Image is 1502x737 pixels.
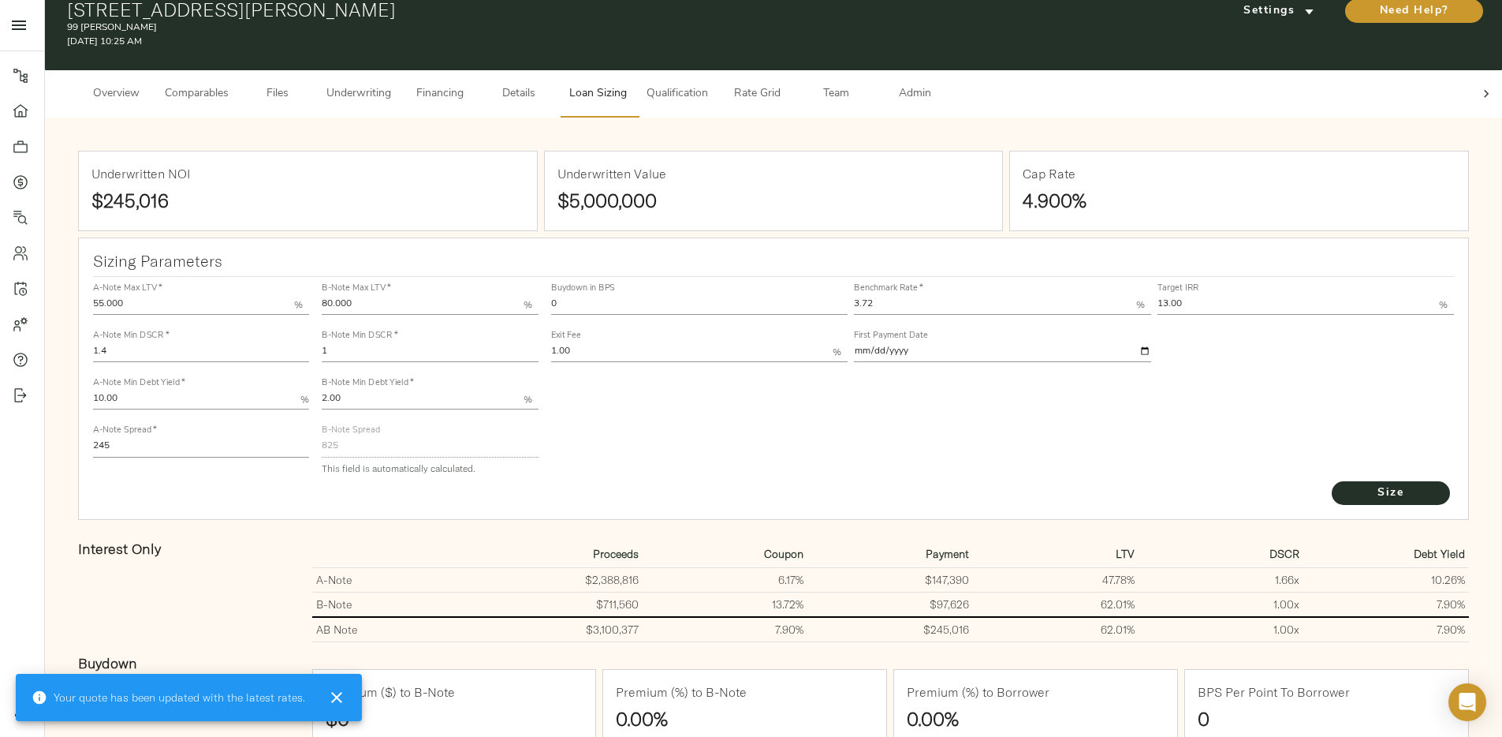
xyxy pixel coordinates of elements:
[67,35,1009,49] p: [DATE] 10:25 AM
[1023,164,1075,185] h6: Cap Rate
[1139,617,1304,642] td: 1.00 x
[854,331,928,340] label: First Payment Date
[1303,617,1469,642] td: 7.90%
[294,298,303,312] p: %
[312,617,478,642] td: AB Note
[1448,683,1486,721] div: Open Intercom Messenger
[322,380,413,388] label: B-Note Min Debt Yield
[727,84,787,104] span: Rate Grid
[1116,547,1135,561] strong: LTV
[854,284,923,293] label: Benchmark Rate
[410,84,470,104] span: Financing
[91,164,190,185] h6: Underwritten NOI
[312,592,478,617] td: B-Note
[477,567,643,592] td: $2,388,816
[1136,298,1145,312] p: %
[326,84,391,104] span: Underwriting
[833,346,841,360] p: %
[1198,707,1209,731] strong: 0
[93,252,1455,270] h3: Sizing Parameters
[551,284,615,293] label: Buydown in BPS
[907,683,1049,703] h6: Premium (%) to Borrower
[322,427,380,436] label: B-Note Spread
[300,393,309,407] p: %
[524,298,532,312] p: %
[1236,2,1322,21] span: Settings
[322,461,538,477] p: This field is automatically calculated.
[477,592,643,617] td: $711,560
[643,592,808,617] td: 13.72%
[557,189,657,212] strong: $5,000,000
[1157,284,1199,293] label: Target IRR
[93,284,162,293] label: A-Note Max LTV
[32,683,305,712] div: Your quote has been updated with the latest rates.
[806,84,866,104] span: Team
[926,547,969,561] strong: Payment
[643,617,808,642] td: 7.90%
[312,567,478,592] td: A-Note
[973,592,1139,617] td: 62.01%
[1198,683,1350,703] h6: BPS Per Point To Borrower
[489,84,549,104] span: Details
[616,683,747,703] h6: Premium (%) to B-Note
[93,380,184,388] label: A-Note Min Debt Yield
[93,427,156,436] label: A-Note Spread
[568,84,628,104] span: Loan Sizing
[248,84,307,104] span: Files
[86,84,146,104] span: Overview
[322,331,397,340] label: B-Note Min DSCR
[15,685,31,716] img: logo
[973,617,1139,642] td: 62.01%
[807,592,973,617] td: $97,626
[557,164,666,185] h6: Underwritten Value
[1139,567,1304,592] td: 1.66 x
[477,617,643,642] td: $3,100,377
[1332,481,1450,505] button: Size
[764,547,803,561] strong: Coupon
[616,707,668,731] strong: 0.00%
[1361,2,1467,21] span: Need Help?
[1439,298,1448,312] p: %
[647,84,708,104] span: Qualification
[91,189,169,212] strong: $245,016
[326,683,455,703] h6: Premium ($) to B-Note
[885,84,945,104] span: Admin
[1347,484,1434,503] span: Size
[1139,592,1304,617] td: 1.00 x
[643,567,808,592] td: 6.17%
[93,331,169,340] label: A-Note Min DSCR
[165,84,229,104] span: Comparables
[907,707,959,731] strong: 0.00%
[1269,547,1299,561] strong: DSCR
[1414,547,1465,561] strong: Debt Yield
[322,284,391,293] label: B-Note Max LTV
[593,547,639,561] strong: Proceeds
[1023,189,1086,212] strong: 4.900%
[807,567,973,592] td: $147,390
[524,393,532,407] p: %
[1303,567,1469,592] td: 10.26%
[973,567,1139,592] td: 47.78%
[78,540,161,558] strong: Interest Only
[78,654,137,672] strong: Buydown
[551,331,581,340] label: Exit Fee
[1303,592,1469,617] td: 7.90%
[67,21,1009,35] p: 99 [PERSON_NAME]
[807,617,973,642] td: $245,016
